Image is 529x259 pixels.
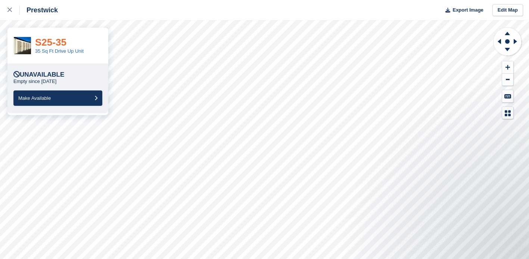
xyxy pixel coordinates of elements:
span: Make Available [18,95,51,101]
a: 35 Sq Ft Drive Up Unit [35,48,84,54]
button: Zoom Out [502,74,513,86]
a: S25-35 [35,37,66,48]
p: Empty since [DATE] [13,78,56,84]
button: Keyboard Shortcuts [502,90,513,102]
button: Zoom In [502,61,513,74]
img: IMG_4398.jpeg [14,37,31,54]
a: Edit Map [492,4,523,16]
button: Make Available [13,90,102,106]
span: Export Image [452,6,483,14]
div: Unavailable [13,71,64,78]
button: Export Image [441,4,483,16]
button: Map Legend [502,107,513,119]
div: Prestwick [20,6,58,15]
